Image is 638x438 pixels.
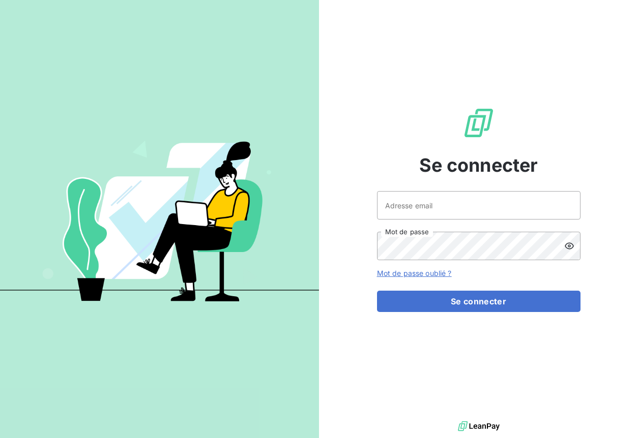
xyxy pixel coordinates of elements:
[377,269,452,277] a: Mot de passe oublié ?
[462,107,495,139] img: Logo LeanPay
[419,151,538,179] span: Se connecter
[458,419,500,434] img: logo
[377,291,581,312] button: Se connecter
[377,191,581,220] input: placeholder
